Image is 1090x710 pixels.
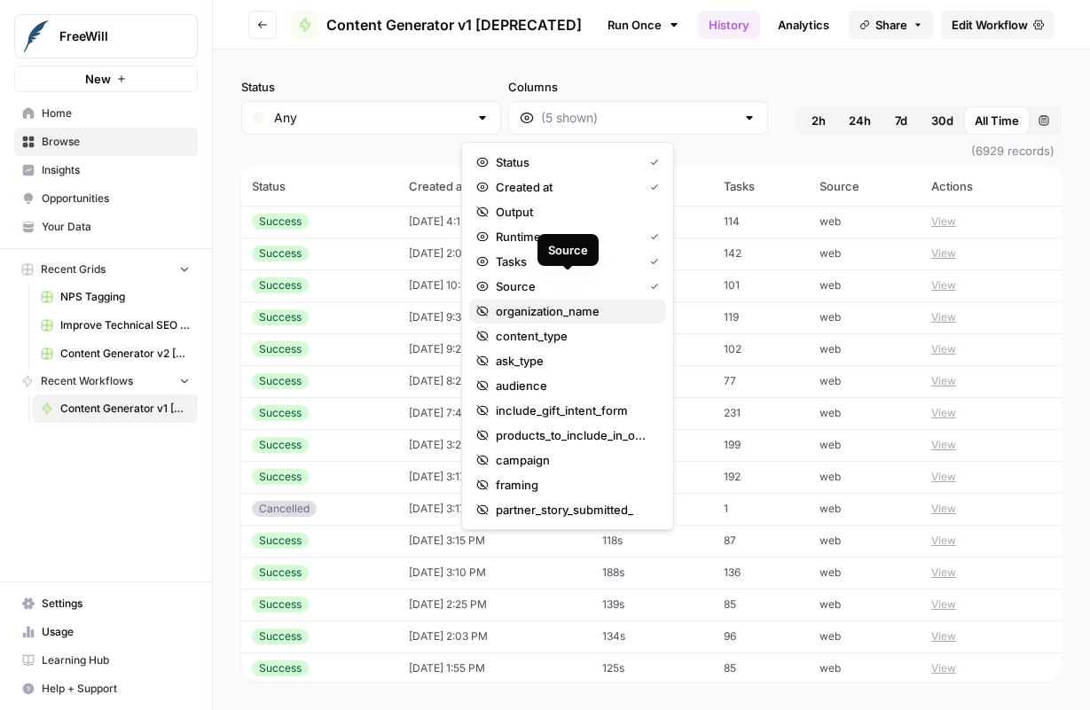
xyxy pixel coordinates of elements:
div: Cancelled [252,501,317,517]
td: 1 [713,493,809,525]
td: 77 [713,365,809,397]
th: Status [241,167,398,206]
div: Success [252,437,309,453]
span: include_gift_intent_form [496,402,652,419]
td: 96 [713,620,809,652]
img: FreeWill Logo [20,20,52,52]
button: New [14,66,198,92]
span: All Time [975,112,1019,129]
button: View [931,533,956,549]
td: web [809,652,921,684]
td: 119 [713,301,809,333]
td: [DATE] 4:12 PM [398,206,592,238]
span: partner_story_submitted_ [496,501,652,519]
span: Opportunities [42,191,190,207]
a: Learning Hub [14,646,198,675]
td: 125s [592,652,713,684]
td: [DATE] 3:21 PM [398,429,592,461]
td: web [809,461,921,493]
button: View [931,309,956,325]
td: [DATE] 3:10 PM [398,557,592,589]
td: [DATE] 3:15 PM [398,525,592,557]
div: Success [252,565,309,581]
input: Any [274,109,468,127]
button: 7d [882,106,921,135]
td: 102 [713,333,809,365]
span: FreeWill [59,27,167,45]
button: 30d [921,106,964,135]
label: Status [241,78,501,96]
span: 24h [849,112,871,129]
a: Analytics [767,11,840,39]
th: Created at [398,167,592,206]
button: View [931,597,956,612]
td: 139s [592,589,713,620]
span: Usage [42,624,190,640]
span: organization_name [496,302,652,320]
td: [DATE] 2:05 PM [398,238,592,269]
td: web [809,269,921,301]
span: Created at [496,178,636,196]
span: products_to_include_in_outreach [496,426,652,444]
td: web [809,301,921,333]
td: [DATE] 2:03 PM [398,620,592,652]
button: Recent Workflows [14,368,198,394]
td: web [809,397,921,429]
a: NPS Tagging [33,283,198,311]
span: Content Generator v2 [DRAFT] Test [60,346,190,362]
span: ask_type [496,352,652,370]
button: View [931,628,956,644]
button: View [931,437,956,453]
span: 2h [812,112,826,129]
td: 231 [713,397,809,429]
span: Content Generator v1 [DEPRECATED] [60,401,190,417]
td: 192 [713,461,809,493]
button: View [931,501,956,517]
td: 134s [592,620,713,652]
td: 136 [713,557,809,589]
span: Edit Workflow [952,16,1028,34]
button: View [931,660,956,676]
a: Opportunities [14,184,198,213]
button: View [931,341,956,357]
td: web [809,589,921,620]
div: Success [252,373,309,389]
td: web [809,365,921,397]
a: Your Data [14,213,198,241]
span: campaign [496,451,652,469]
td: [DATE] 3:17 PM [398,461,592,493]
div: Success [252,277,309,293]
span: Your Data [42,219,190,235]
a: Improve Technical SEO for Page [33,311,198,339]
div: Success [252,533,309,549]
button: View [931,405,956,421]
td: web [809,206,921,238]
a: Content Generator v2 [DRAFT] Test [33,339,198,368]
a: Content Generator v1 [DEPRECATED] [291,11,582,39]
td: 142 [713,238,809,269]
td: [DATE] 10:49 AM [398,269,592,301]
td: web [809,429,921,461]
span: Output [496,203,652,221]
button: View [931,373,956,389]
td: 85 [713,589,809,620]
button: View [931,469,956,485]
div: Success [252,405,309,421]
div: Success [252,246,309,261]
span: Improve Technical SEO for Page [60,317,190,333]
td: web [809,238,921,269]
td: web [809,333,921,365]
td: [DATE] 7:41 PM [398,397,592,429]
td: [DATE] 9:33 AM [398,301,592,333]
td: 85 [713,652,809,684]
a: Usage [14,618,198,646]
td: [DATE] 8:28 AM [398,365,592,397]
a: History [698,11,760,39]
th: Source [809,167,921,206]
span: Share [875,16,907,34]
button: View [931,565,956,581]
a: Edit Workflow [941,11,1055,39]
div: Success [252,309,309,325]
span: (6929 records) [241,135,1062,167]
span: Recent Workflows [41,373,133,389]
